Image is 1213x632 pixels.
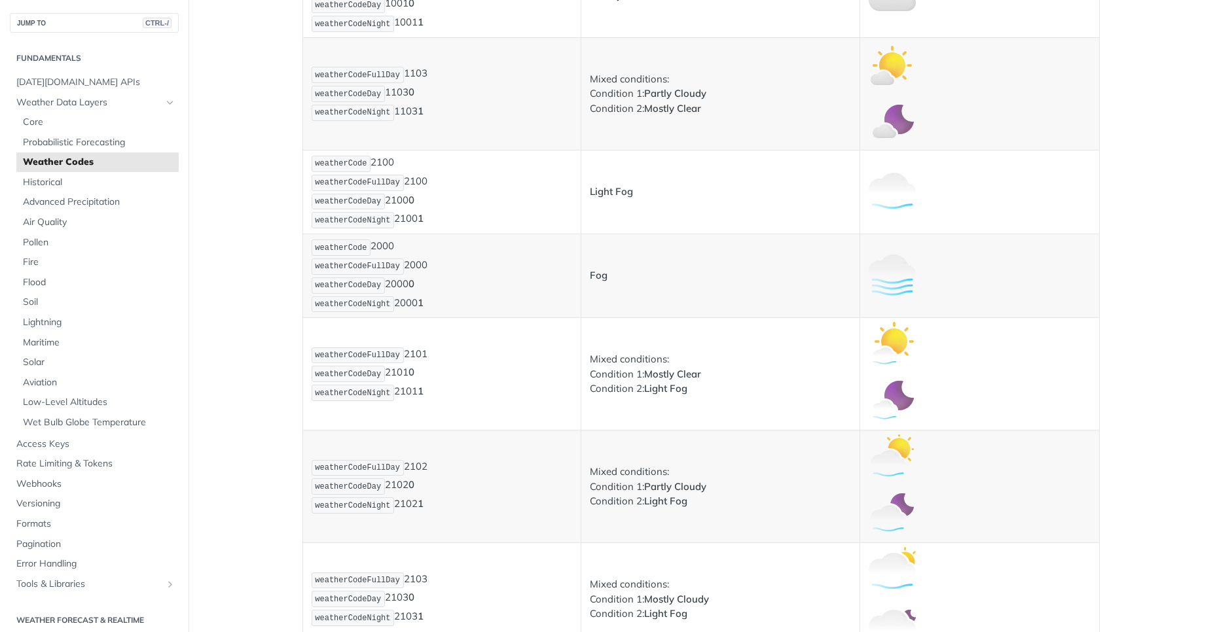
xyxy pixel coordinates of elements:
img: mostly_clear_light_fog_day [869,322,916,369]
img: mostly_clear_light_fog_night [869,379,916,426]
strong: Mostly Clear [644,102,701,114]
a: Historical [16,173,179,192]
strong: Light Fog [644,495,687,507]
button: Show subpages for Tools & Libraries [165,579,175,589]
span: weatherCodeNight [315,108,390,117]
img: mostly_clear_night [869,99,916,146]
span: weatherCodeNight [315,216,390,225]
a: Versioning [10,494,179,514]
span: [DATE][DOMAIN_NAME] APIs [16,76,175,89]
a: Core [16,113,179,132]
strong: Partly Cloudy [644,87,706,99]
p: Mixed conditions: Condition 1: Condition 2: [590,352,851,396]
a: Low-Level Altitudes [16,393,179,412]
a: Formats [10,514,179,534]
strong: Mostly Cloudy [644,593,709,605]
a: Weather Data LayersHide subpages for Weather Data Layers [10,93,179,113]
span: Expand image [869,115,916,128]
p: 2101 2101 2101 [312,346,573,402]
p: Mixed conditions: Condition 1: Condition 2: [590,577,851,622]
span: Expand image [869,451,916,463]
strong: 1 [418,498,424,510]
a: Soil [16,292,179,312]
span: weatherCodeDay [315,281,381,290]
a: Flood [16,273,179,292]
p: 1103 1103 1103 [312,65,573,122]
span: Weather Data Layers [16,96,162,109]
span: weatherCodeNight [315,300,390,309]
strong: Partly Cloudy [644,480,706,493]
strong: 0 [408,591,414,604]
span: CTRL-/ [143,18,172,28]
a: Air Quality [16,213,179,232]
strong: 1 [418,296,424,309]
a: Advanced Precipitation [16,192,179,212]
img: partly_cloudy_light_fog_day [869,434,916,482]
p: 2100 2100 2100 2100 [312,154,573,230]
span: Low-Level Altitudes [23,396,175,409]
h2: Weather Forecast & realtime [10,614,179,626]
span: weatherCodeFullDay [315,262,400,271]
span: weatherCodeDay [315,197,381,206]
h2: Fundamentals [10,52,179,64]
p: 2000 2000 2000 2000 [312,238,573,313]
img: partly_cloudy_light_fog_night [869,491,916,538]
span: Maritime [23,336,175,349]
span: Expand image [869,58,916,71]
span: Expand image [869,268,916,281]
strong: 0 [408,194,414,206]
button: JUMP TOCTRL-/ [10,13,179,33]
a: Probabilistic Forecasting [16,133,179,152]
span: Solar [23,356,175,369]
span: Webhooks [16,478,175,491]
span: Soil [23,296,175,309]
span: weatherCodeNight [315,20,390,29]
span: weatherCodeDay [315,90,381,99]
strong: 0 [408,366,414,379]
strong: 0 [408,86,414,99]
span: weatherCodeFullDay [315,463,400,472]
span: Access Keys [16,438,175,451]
p: 2102 2102 2102 [312,459,573,515]
span: Aviation [23,376,175,389]
span: weatherCodeDay [315,1,381,10]
a: Fire [16,253,179,272]
a: Weather Codes [16,152,179,172]
span: Advanced Precipitation [23,196,175,209]
strong: 1 [418,16,424,29]
span: Fire [23,256,175,269]
span: Core [23,116,175,129]
span: weatherCodeDay [315,482,381,491]
span: weatherCodeFullDay [315,71,400,80]
span: weatherCodeDay [315,595,381,604]
span: weatherCodeDay [315,370,381,379]
span: Weather Codes [23,156,175,169]
span: Wet Bulb Globe Temperature [23,416,175,429]
a: Tools & LibrariesShow subpages for Tools & Libraries [10,574,179,594]
span: weatherCodeNight [315,501,390,510]
span: Pollen [23,236,175,249]
span: weatherCode [315,159,367,168]
strong: Mostly Clear [644,368,701,380]
span: Expand image [869,508,916,520]
a: Error Handling [10,554,179,574]
span: Expand image [869,338,916,351]
span: Error Handling [16,557,175,571]
a: Lightning [16,313,179,332]
p: Mixed conditions: Condition 1: Condition 2: [590,465,851,509]
a: Rate Limiting & Tokens [10,454,179,474]
span: weatherCodeFullDay [315,178,400,187]
p: 2103 2103 2103 [312,571,573,627]
span: weatherCodeFullDay [315,576,400,585]
img: fog [869,253,916,300]
strong: 1 [418,610,424,623]
span: Tools & Libraries [16,578,162,591]
a: Pollen [16,233,179,253]
a: Wet Bulb Globe Temperature [16,413,179,432]
strong: 1 [418,213,424,225]
span: Versioning [16,497,175,510]
img: light_fog [869,169,916,216]
a: [DATE][DOMAIN_NAME] APIs [10,73,179,92]
a: Access Keys [10,434,179,454]
span: weatherCodeNight [315,614,390,623]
